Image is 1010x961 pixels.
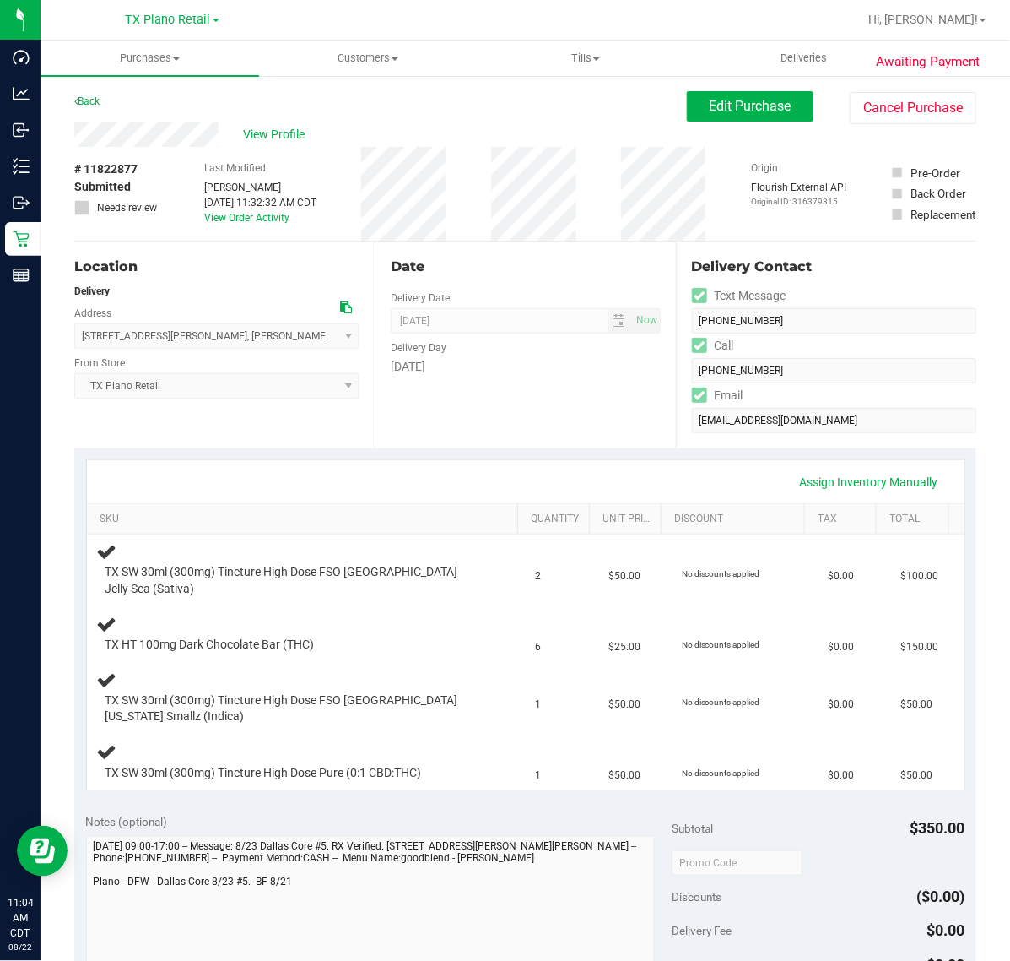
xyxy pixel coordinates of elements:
span: Discounts [672,882,721,912]
a: Back [74,95,100,107]
span: No discounts applied [682,698,760,707]
span: TX HT 100mg Dark Chocolate Bar (THC) [105,637,315,653]
button: Cancel Purchase [850,92,976,124]
p: Original ID: 316379315 [751,195,846,208]
span: $50.00 [608,768,640,784]
span: TX Plano Retail [126,13,211,27]
a: Quantity [531,513,582,526]
span: 6 [536,639,542,655]
inline-svg: Analytics [13,85,30,102]
span: TX SW 30ml (300mg) Tincture High Dose FSO [GEOGRAPHIC_DATA] Jelly Sea (Sativa) [105,564,482,596]
span: 2 [536,568,542,584]
div: Location [74,257,359,277]
span: Delivery Fee [672,924,732,937]
span: $50.00 [608,568,640,584]
span: TX SW 30ml (300mg) Tincture High Dose FSO [GEOGRAPHIC_DATA] [US_STATE] Smallz (Indica) [105,692,482,725]
label: Call [692,334,734,358]
inline-svg: Outbound [13,194,30,211]
span: TX SW 30ml (300mg) Tincture High Dose Pure (0:1 CBD:THC) [105,765,422,781]
span: No discounts applied [682,768,760,778]
a: SKU [100,513,511,526]
a: Assign Inventory Manually [789,468,949,497]
label: From Store [74,356,125,371]
div: Delivery Contact [692,257,976,277]
div: Date [391,257,660,277]
span: No discounts applied [682,569,760,578]
div: [PERSON_NAME] [204,180,316,195]
a: Discount [675,513,799,526]
span: $100.00 [901,568,939,584]
label: Last Modified [204,160,266,176]
span: Tills [478,51,694,66]
span: Edit Purchase [710,98,791,114]
input: Format: (999) 999-9999 [692,358,976,383]
span: $150.00 [901,639,939,655]
span: Deliveries [758,51,850,66]
span: $25.00 [608,639,640,655]
span: Hi, [PERSON_NAME]! [868,13,978,26]
span: $50.00 [608,697,640,713]
label: Delivery Date [391,290,450,306]
span: No discounts applied [682,640,760,649]
label: Text Message [692,284,786,308]
div: Pre-Order [910,165,960,182]
span: 1 [536,768,542,784]
a: Unit Price [603,513,655,526]
div: Flourish External API [751,180,846,208]
p: 11:04 AM CDT [8,895,33,941]
span: $0.00 [828,568,854,584]
span: Submitted [74,178,131,196]
a: Deliveries [695,41,914,76]
div: Replacement [910,206,975,223]
inline-svg: Inventory [13,158,30,175]
label: Email [692,383,743,408]
span: $0.00 [927,921,965,939]
span: $0.00 [828,697,854,713]
input: Format: (999) 999-9999 [692,308,976,334]
span: ($0.00) [917,888,965,905]
p: 08/22 [8,941,33,953]
label: Delivery Day [391,340,446,356]
span: $50.00 [901,768,933,784]
div: [DATE] [391,358,660,376]
a: View Order Activity [204,212,289,224]
button: Edit Purchase [687,91,813,122]
span: Awaiting Payment [876,52,980,72]
span: $50.00 [901,697,933,713]
span: Needs review [97,200,157,215]
span: $350.00 [910,819,965,837]
strong: Delivery [74,285,110,297]
div: Copy address to clipboard [340,299,352,317]
inline-svg: Inbound [13,122,30,138]
a: Customers [259,41,478,76]
a: Tills [477,41,695,76]
div: [DATE] 11:32:32 AM CDT [204,195,316,210]
inline-svg: Retail [13,231,30,247]
a: Tax [818,513,870,526]
span: # 11822877 [74,160,138,178]
span: $0.00 [828,768,854,784]
span: 1 [536,697,542,713]
div: Back Order [910,185,966,202]
input: Promo Code [672,850,802,876]
a: Total [890,513,942,526]
span: View Profile [244,126,311,144]
span: Subtotal [672,822,713,835]
a: Purchases [41,41,259,76]
inline-svg: Reports [13,267,30,284]
label: Address [74,306,111,321]
inline-svg: Dashboard [13,49,30,66]
span: Customers [260,51,477,66]
span: Notes (optional) [86,815,168,828]
span: $0.00 [828,639,854,655]
iframe: Resource center [17,826,68,877]
span: Purchases [41,51,259,66]
label: Origin [751,160,778,176]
